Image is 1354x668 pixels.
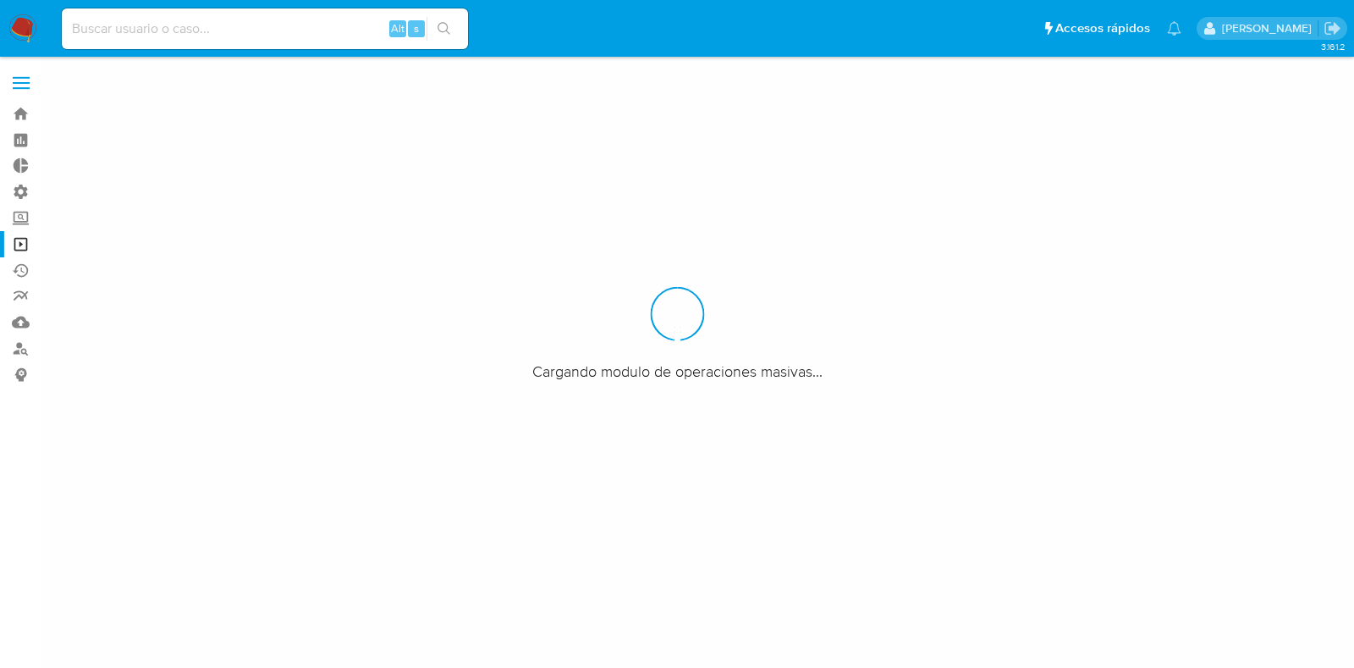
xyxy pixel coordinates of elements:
[427,17,461,41] button: search-icon
[391,20,405,36] span: Alt
[1324,19,1341,37] a: Salir
[532,361,823,381] span: Cargando modulo de operaciones masivas...
[62,18,468,40] input: Buscar usuario o caso...
[1222,20,1318,36] p: julian.lasala@mercadolibre.com
[414,20,419,36] span: s
[1167,21,1181,36] a: Notificaciones
[1055,19,1150,37] span: Accesos rápidos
